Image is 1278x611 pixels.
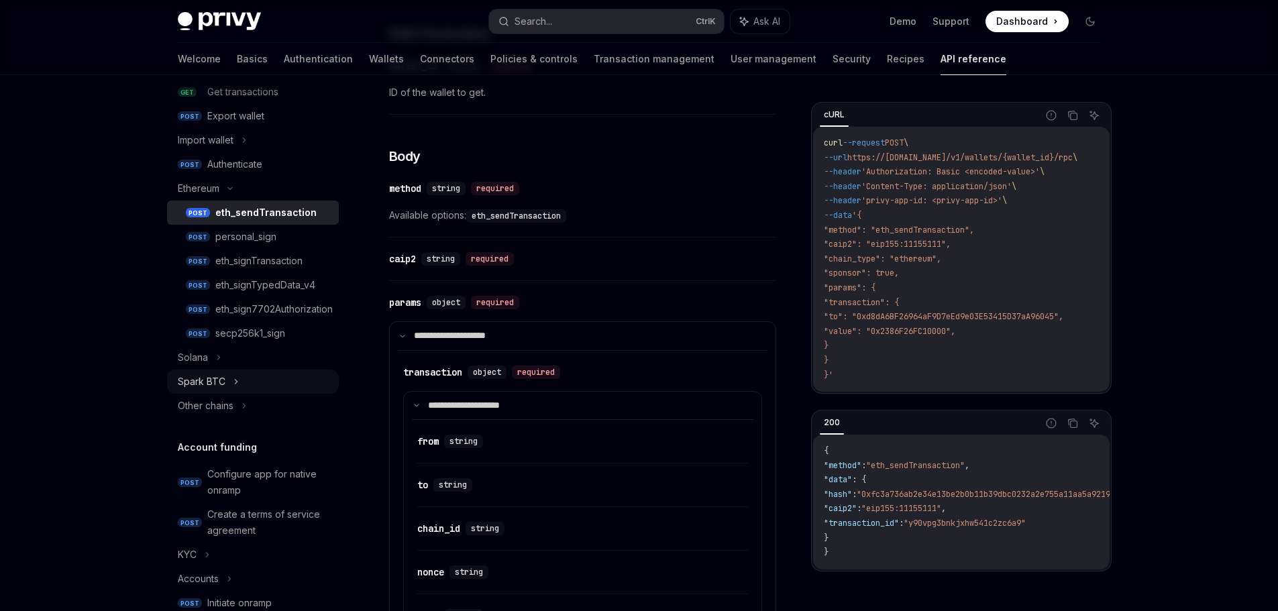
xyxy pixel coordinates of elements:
[167,502,339,543] a: POSTCreate a terms of service agreement
[887,43,924,75] a: Recipes
[178,43,221,75] a: Welcome
[178,374,225,390] div: Spark BTC
[167,273,339,297] a: POSTeth_signTypedData_v4
[417,435,439,448] div: from
[1040,166,1045,177] span: \
[824,282,875,293] span: "params": {
[933,15,969,28] a: Support
[389,207,776,223] span: Available options:
[167,225,339,249] a: POSTpersonal_sign
[389,147,421,166] span: Body
[237,43,268,75] a: Basics
[389,85,776,101] span: ID of the wallet to get.
[833,43,871,75] a: Security
[178,132,233,148] div: Import wallet
[731,9,790,34] button: Ask AI
[439,480,467,490] span: string
[186,304,210,315] span: POST
[449,436,478,447] span: string
[186,256,210,266] span: POST
[941,43,1006,75] a: API reference
[696,16,716,27] span: Ctrl K
[186,232,210,242] span: POST
[824,268,899,278] span: "sponsor": true,
[820,414,844,431] div: 200
[427,254,455,264] span: string
[369,43,404,75] a: Wallets
[466,252,514,266] div: required
[284,43,353,75] a: Authentication
[432,297,460,308] span: object
[389,296,421,309] div: params
[186,208,210,218] span: POST
[178,439,257,455] h5: Account funding
[178,12,261,31] img: dark logo
[824,326,955,337] span: "value": "0x2386F26FC10000",
[207,466,331,498] div: Configure app for native onramp
[852,210,861,221] span: '{
[824,533,829,543] span: }
[824,547,829,557] span: }
[167,249,339,273] a: POSTeth_signTransaction
[824,474,852,485] span: "data"
[904,518,1026,529] span: "y90vpg3bnkjxhw541c2zc6a9"
[1064,107,1081,124] button: Copy the contents from the code block
[178,598,202,608] span: POST
[215,229,276,245] div: personal_sign
[996,15,1048,28] span: Dashboard
[167,462,339,502] a: POSTConfigure app for native onramp
[167,104,339,128] a: POSTExport wallet
[824,137,843,148] span: curl
[824,239,951,249] span: "caip2": "eip155:11155111",
[899,518,904,529] span: :
[824,370,833,380] span: }'
[420,43,474,75] a: Connectors
[215,253,303,269] div: eth_signTransaction
[186,280,210,290] span: POST
[857,503,861,514] span: :
[824,518,899,529] span: "transaction_id"
[1085,107,1103,124] button: Ask AI
[207,595,272,611] div: Initiate onramp
[824,503,857,514] span: "caip2"
[885,137,904,148] span: POST
[861,195,1002,206] span: 'privy-app-id: <privy-app-id>'
[515,13,552,30] div: Search...
[843,137,885,148] span: --request
[417,522,460,535] div: chain_id
[852,489,857,500] span: :
[986,11,1069,32] a: Dashboard
[167,152,339,176] a: POSTAuthenticate
[167,321,339,345] a: POSTsecp256k1_sign
[731,43,816,75] a: User management
[861,460,866,471] span: :
[471,296,519,309] div: required
[824,210,852,221] span: --data
[941,503,946,514] span: ,
[594,43,714,75] a: Transaction management
[471,523,499,534] span: string
[186,329,210,339] span: POST
[824,355,829,366] span: }
[207,108,264,124] div: Export wallet
[824,445,829,456] span: {
[455,567,483,577] span: string
[1073,152,1077,163] span: \
[824,181,861,192] span: --header
[847,152,1073,163] span: https://[DOMAIN_NAME]/v1/wallets/{wallet_id}/rpc
[861,181,1012,192] span: 'Content-Type: application/json'
[824,460,861,471] span: "method"
[824,297,899,308] span: "transaction": {
[512,366,560,379] div: required
[824,254,941,264] span: "chain_type": "ethereum",
[178,111,202,121] span: POST
[824,225,974,235] span: "method": "eth_sendTransaction",
[167,201,339,225] a: POSTeth_sendTransaction
[824,152,847,163] span: --url
[824,311,1063,322] span: "to": "0xd8dA6BF26964aF9D7eEd9e03E53415D37aA96045",
[824,489,852,500] span: "hash"
[965,460,969,471] span: ,
[489,9,724,34] button: Search...CtrlK
[215,205,317,221] div: eth_sendTransaction
[178,518,202,528] span: POST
